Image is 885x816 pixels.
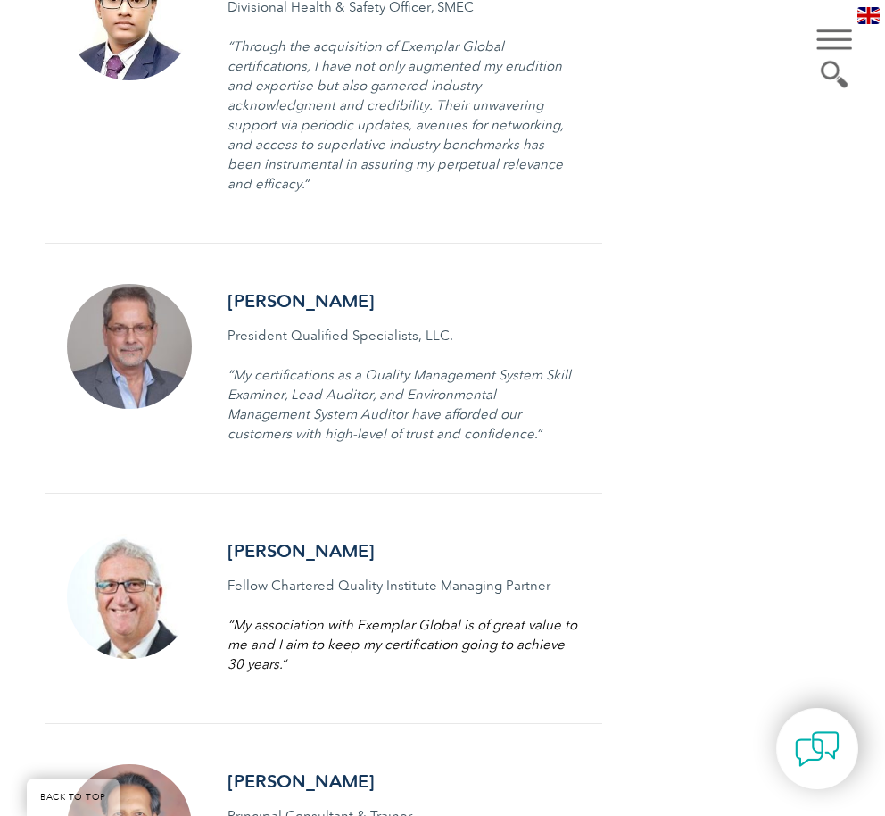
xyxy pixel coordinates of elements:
i: “My certifications as a Quality Management System Skill Examiner, Lead Auditor, and Environmental... [227,367,571,442]
img: contact-chat.png [795,727,840,771]
i: “Through the acquisition of Exemplar Global certifications, I have not only augmented my eruditio... [227,38,564,192]
h3: [PERSON_NAME] [227,770,580,793]
p: President Qualified Specialists, LLC. [227,326,580,365]
a: BACK TO TOP [27,779,120,816]
h3: [PERSON_NAME] [227,540,580,562]
span: “My association with Exemplar Global is of great value to me and I aim to keep my certification g... [227,617,577,672]
img: en [857,7,880,24]
p: Fellow Chartered Quality Institute Managing Partner [227,576,580,615]
h3: [PERSON_NAME] [227,290,580,312]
